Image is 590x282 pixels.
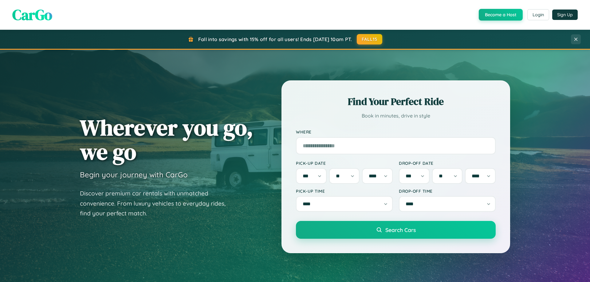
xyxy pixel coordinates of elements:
h2: Find Your Perfect Ride [296,95,496,108]
button: Sign Up [552,10,578,20]
button: Login [527,9,549,20]
button: Become a Host [479,9,523,21]
label: Drop-off Date [399,160,496,166]
label: Pick-up Date [296,160,393,166]
span: CarGo [12,5,52,25]
h1: Wherever you go, we go [80,115,253,164]
button: Search Cars [296,221,496,239]
span: Search Cars [385,226,416,233]
label: Where [296,129,496,135]
button: FALL15 [357,34,383,44]
p: Book in minutes, drive in style [296,111,496,120]
label: Pick-up Time [296,188,393,194]
h3: Begin your journey with CarGo [80,170,188,179]
span: Fall into savings with 15% off for all users! Ends [DATE] 10am PT. [198,36,352,42]
label: Drop-off Time [399,188,496,194]
p: Discover premium car rentals with unmatched convenience. From luxury vehicles to everyday rides, ... [80,188,234,218]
